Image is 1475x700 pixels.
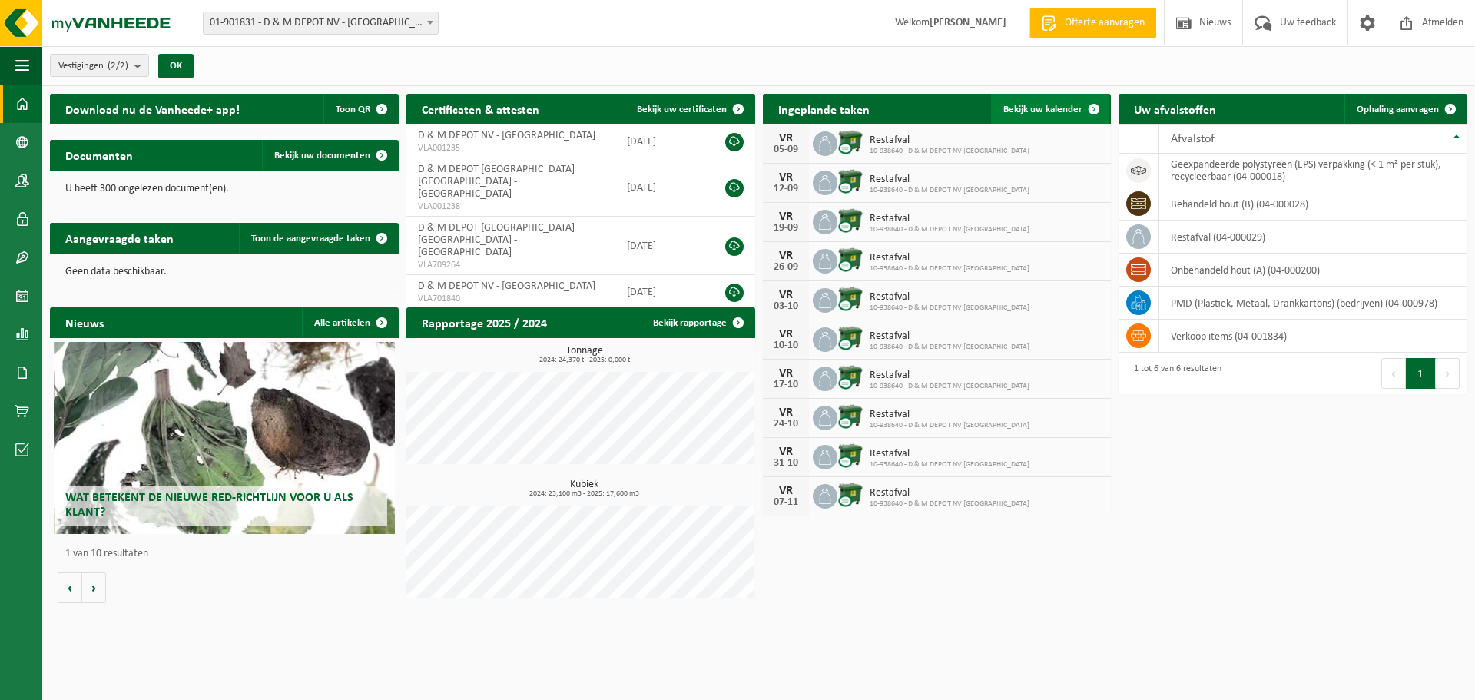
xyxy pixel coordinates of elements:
div: VR [771,211,801,223]
span: VLA001235 [418,142,603,154]
span: VLA001238 [418,201,603,213]
span: Restafval [870,370,1029,382]
count: (2/2) [108,61,128,71]
img: WB-1100-CU [837,403,863,430]
td: PMD (Plastiek, Metaal, Drankkartons) (bedrijven) (04-000978) [1159,287,1467,320]
img: WB-1100-CU [837,129,863,155]
span: 01-901831 - D & M DEPOT NV - AARTSELAAR [203,12,439,35]
span: Restafval [870,487,1029,499]
span: 10-938640 - D & M DEPOT NV [GEOGRAPHIC_DATA] [870,382,1029,391]
a: Offerte aanvragen [1029,8,1156,38]
span: Restafval [870,330,1029,343]
span: 10-938640 - D & M DEPOT NV [GEOGRAPHIC_DATA] [870,460,1029,469]
span: Bekijk uw kalender [1003,105,1082,114]
a: Bekijk uw certificaten [625,94,754,124]
span: VLA701840 [418,293,603,305]
p: Geen data beschikbaar. [65,267,383,277]
button: Volgende [82,572,106,603]
td: restafval (04-000029) [1159,221,1467,254]
div: VR [771,171,801,184]
span: 10-938640 - D & M DEPOT NV [GEOGRAPHIC_DATA] [870,499,1029,509]
span: 10-938640 - D & M DEPOT NV [GEOGRAPHIC_DATA] [870,186,1029,195]
button: 1 [1406,358,1436,389]
h2: Rapportage 2025 / 2024 [406,307,562,337]
p: 1 van 10 resultaten [65,549,391,559]
span: Restafval [870,291,1029,304]
div: VR [771,132,801,144]
h3: Kubiek [414,479,755,498]
span: 10-938640 - D & M DEPOT NV [GEOGRAPHIC_DATA] [870,147,1029,156]
span: Restafval [870,174,1029,186]
span: D & M DEPOT NV - [GEOGRAPHIC_DATA] [418,130,595,141]
span: 2024: 24,370 t - 2025: 0,000 t [414,357,755,364]
td: [DATE] [615,217,702,275]
div: VR [771,485,801,497]
a: Ophaling aanvragen [1344,94,1466,124]
span: Restafval [870,409,1029,421]
td: [DATE] [615,158,702,217]
div: VR [771,328,801,340]
td: behandeld hout (B) (04-000028) [1159,187,1467,221]
a: Bekijk uw kalender [991,94,1109,124]
button: Vorige [58,572,82,603]
div: 10-10 [771,340,801,351]
span: D & M DEPOT NV - [GEOGRAPHIC_DATA] [418,280,595,292]
p: U heeft 300 ongelezen document(en). [65,184,383,194]
h2: Download nu de Vanheede+ app! [50,94,255,124]
h3: Tonnage [414,346,755,364]
div: VR [771,446,801,458]
span: Toon QR [336,105,370,114]
span: D & M DEPOT [GEOGRAPHIC_DATA] [GEOGRAPHIC_DATA] - [GEOGRAPHIC_DATA] [418,222,575,258]
h2: Certificaten & attesten [406,94,555,124]
a: Alle artikelen [302,307,397,338]
h2: Uw afvalstoffen [1119,94,1231,124]
button: Previous [1381,358,1406,389]
td: geëxpandeerde polystyreen (EPS) verpakking (< 1 m² per stuk), recycleerbaar (04-000018) [1159,154,1467,187]
a: Toon de aangevraagde taken [239,223,397,254]
a: Wat betekent de nieuwe RED-richtlijn voor u als klant? [54,342,396,534]
div: VR [771,406,801,419]
span: Bekijk uw documenten [274,151,370,161]
div: VR [771,289,801,301]
img: WB-1100-CU [837,168,863,194]
button: Vestigingen(2/2) [50,54,149,77]
td: [DATE] [615,275,702,309]
td: verkoop items (04-001834) [1159,320,1467,353]
div: 12-09 [771,184,801,194]
span: VLA709264 [418,259,603,271]
button: Next [1436,358,1460,389]
div: 19-09 [771,223,801,234]
img: WB-1100-CU [837,364,863,390]
span: 01-901831 - D & M DEPOT NV - AARTSELAAR [204,12,438,34]
div: VR [771,367,801,380]
span: Restafval [870,134,1029,147]
span: Wat betekent de nieuwe RED-richtlijn voor u als klant? [65,492,353,519]
span: Afvalstof [1171,133,1215,145]
div: 1 tot 6 van 6 resultaten [1126,357,1221,390]
button: OK [158,54,194,78]
span: 10-938640 - D & M DEPOT NV [GEOGRAPHIC_DATA] [870,225,1029,234]
span: 2024: 23,100 m3 - 2025: 17,600 m3 [414,490,755,498]
td: [DATE] [615,124,702,158]
span: Bekijk uw certificaten [637,105,727,114]
span: 10-938640 - D & M DEPOT NV [GEOGRAPHIC_DATA] [870,264,1029,274]
td: onbehandeld hout (A) (04-000200) [1159,254,1467,287]
a: Bekijk uw documenten [262,140,397,171]
div: 17-10 [771,380,801,390]
h2: Nieuws [50,307,119,337]
strong: [PERSON_NAME] [930,17,1006,28]
img: WB-1100-CU [837,247,863,273]
span: 10-938640 - D & M DEPOT NV [GEOGRAPHIC_DATA] [870,343,1029,352]
div: 24-10 [771,419,801,430]
h2: Documenten [50,140,148,170]
span: Ophaling aanvragen [1357,105,1439,114]
img: WB-1100-CU [837,325,863,351]
div: VR [771,250,801,262]
div: 07-11 [771,497,801,508]
span: D & M DEPOT [GEOGRAPHIC_DATA] [GEOGRAPHIC_DATA] - [GEOGRAPHIC_DATA] [418,164,575,200]
img: WB-1100-CU [837,207,863,234]
div: 31-10 [771,458,801,469]
div: 05-09 [771,144,801,155]
span: Toon de aangevraagde taken [251,234,370,244]
button: Toon QR [323,94,397,124]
